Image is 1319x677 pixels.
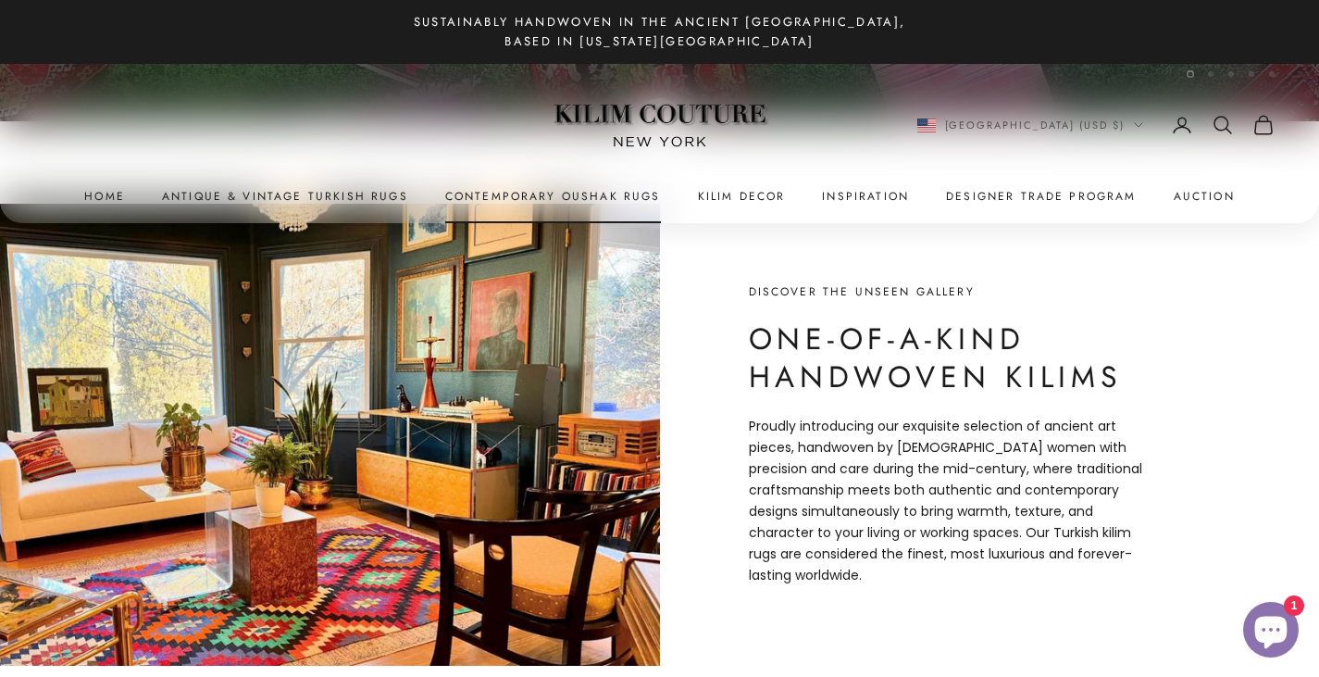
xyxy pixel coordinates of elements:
[1174,187,1235,206] a: Auction
[749,416,1147,587] p: Proudly introducing our exquisite selection of ancient art pieces, handwoven by [DEMOGRAPHIC_DATA...
[544,81,776,169] img: Logo of Kilim Couture New York
[917,117,1144,133] button: Change country or currency
[917,114,1275,136] nav: Secondary navigation
[945,117,1126,133] span: [GEOGRAPHIC_DATA] (USD $)
[401,12,919,52] p: Sustainably Handwoven in the Ancient [GEOGRAPHIC_DATA], Based in [US_STATE][GEOGRAPHIC_DATA]
[1238,602,1304,662] inbox-online-store-chat: Shopify online store chat
[749,282,1147,301] p: Discover the Unseen Gallery
[162,187,408,206] a: Antique & Vintage Turkish Rugs
[917,119,936,132] img: United States
[84,187,125,206] a: Home
[749,320,1147,397] p: One-of-a-Kind Handwoven Kilims
[822,187,909,206] a: Inspiration
[445,187,661,206] a: Contemporary Oushak Rugs
[946,187,1137,206] a: Designer Trade Program
[698,187,786,206] summary: Kilim Decor
[44,187,1275,206] nav: Primary navigation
